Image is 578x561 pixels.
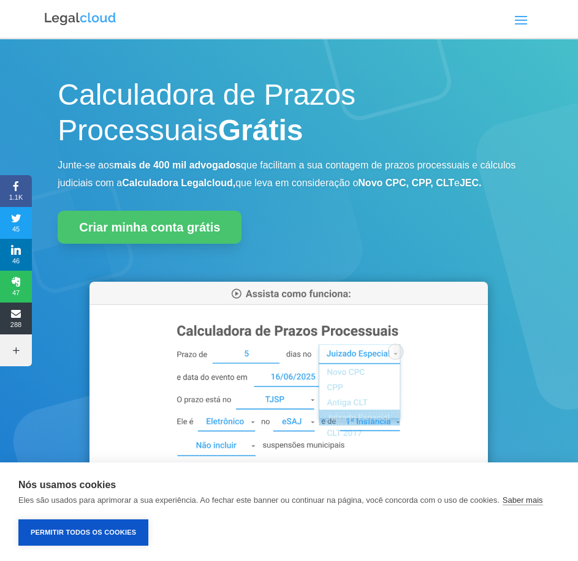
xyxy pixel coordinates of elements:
[18,495,500,505] p: Eles são usados para aprimorar a sua experiência. Ao fechar este banner ou continuar na página, v...
[358,178,454,188] b: Novo CPC, CPP, CLT
[122,178,235,188] b: Calculadora Legalcloud,
[18,519,148,546] button: Permitir Todos os Cookies
[89,282,488,505] img: Calculadora de Prazos Processuais da Legalcloud
[58,157,520,192] p: Junte-se aos que facilitam a sua contagem de prazos processuais e cálculos judiciais com a que le...
[18,480,116,490] strong: Nós usamos cookies
[218,114,303,146] strong: Grátis
[44,11,117,27] img: Logo da Legalcloud
[460,178,482,188] b: JEC.
[58,77,520,154] h1: Calculadora de Prazos Processuais
[114,160,241,170] b: mais de 400 mil advogados
[503,495,543,505] a: Saber mais
[58,211,241,244] a: Criar minha conta grátis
